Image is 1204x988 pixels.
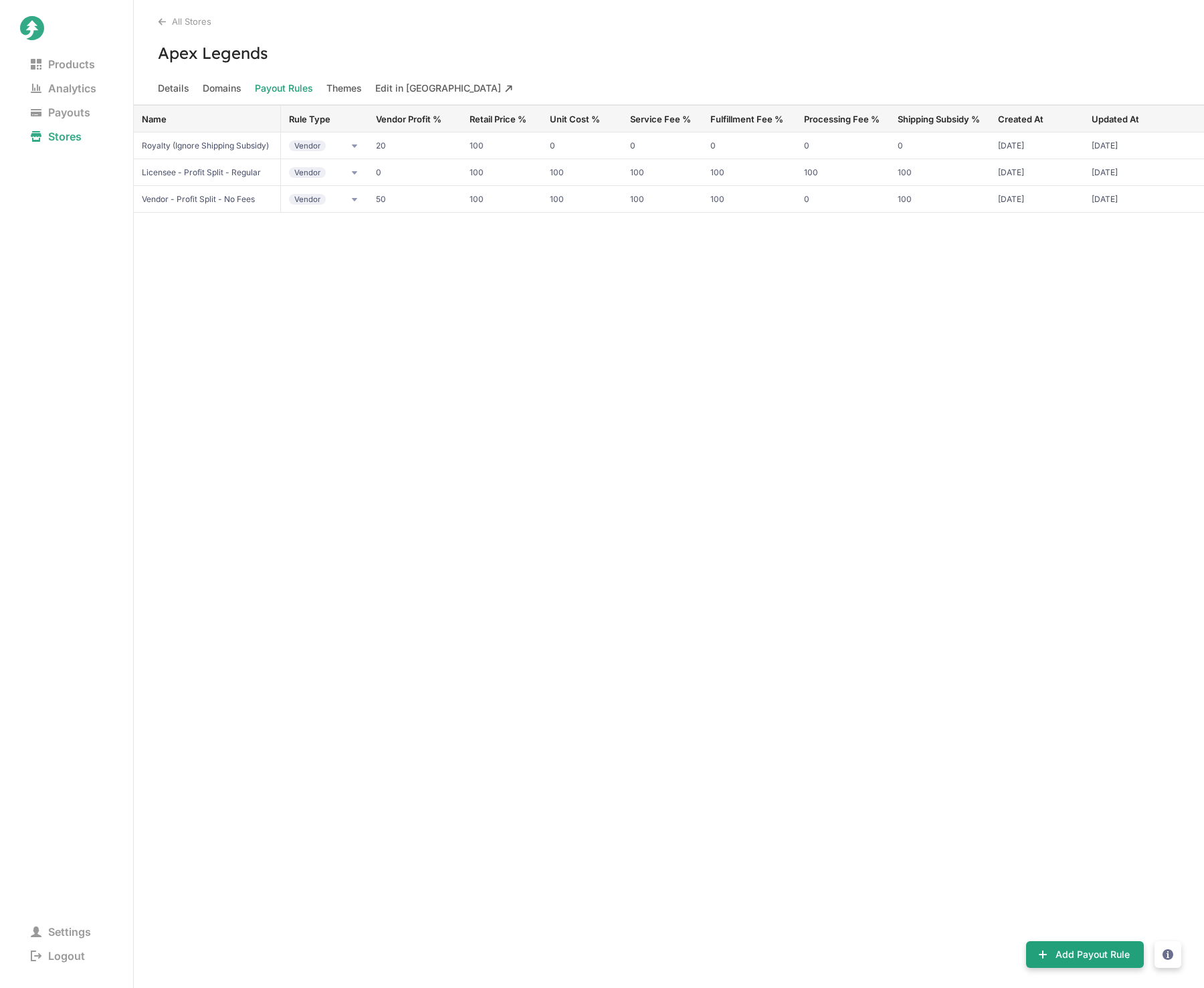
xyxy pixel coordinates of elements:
span: Jun 30, 2023 [998,167,1076,178]
span: Jun 30, 2023 [998,140,1076,151]
div: Name [142,114,272,124]
span: Jun 30, 2023 [998,194,1076,205]
span: Edit in [GEOGRAPHIC_DATA] [375,79,513,98]
div: Service Fee % [630,114,694,124]
span: Details [158,79,189,98]
div: Processing Fee % [804,114,882,124]
span: Products [20,55,106,74]
span: Payout Rules [255,79,313,98]
div: Shipping Subsidy % [898,114,982,124]
strong: Vendor [289,194,326,205]
span: Jun 30, 2023 [1092,194,1169,205]
span: Jun 30, 2023 [1092,167,1169,178]
strong: Vendor [289,167,326,178]
span: Settings [20,922,102,941]
div: Rule Type [289,114,360,124]
div: Created At [998,114,1076,124]
span: Payouts [20,103,101,122]
span: Domains [203,79,241,98]
div: Unit Cost % [550,114,614,124]
span: Stores [20,127,92,146]
span: Themes [326,79,362,98]
div: All Stores [158,16,1204,27]
strong: Vendor [289,140,326,151]
span: Analytics [20,79,107,98]
span: Logout [20,947,96,965]
div: Retail Price % [470,114,534,124]
span: Jun 30, 2023 [1092,140,1169,151]
div: Updated At [1092,114,1169,124]
div: Vendor Profit % [376,114,454,124]
h3: Apex Legends [134,43,1204,63]
div: Fulfillment Fee % [710,114,788,124]
button: Add Payout Rule [1026,941,1144,968]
